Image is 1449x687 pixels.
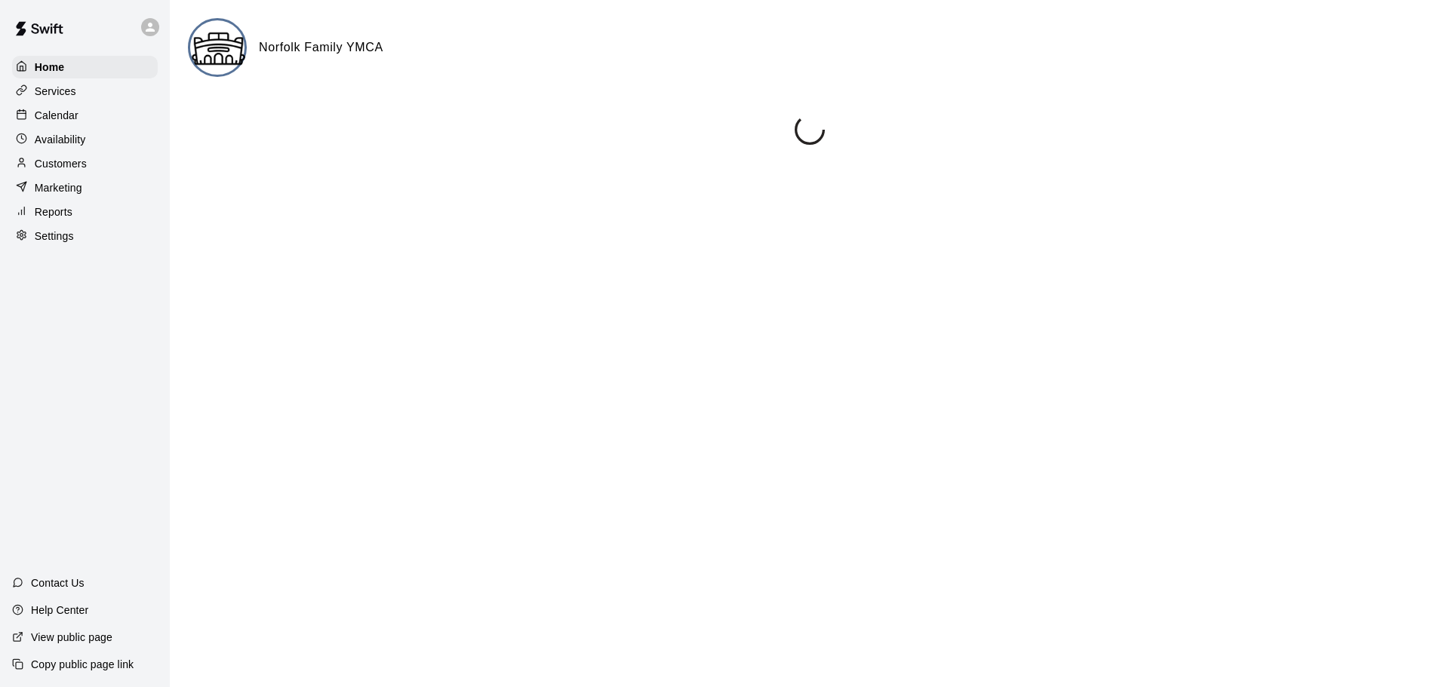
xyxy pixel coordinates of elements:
a: Marketing [12,176,158,199]
a: Home [12,56,158,78]
a: Calendar [12,104,158,127]
p: Settings [35,228,74,244]
p: Help Center [31,603,88,618]
a: Settings [12,225,158,247]
p: Calendar [35,108,78,123]
img: Norfolk Family YMCA logo [190,20,247,77]
p: Contact Us [31,575,85,590]
p: Copy public page link [31,657,134,672]
p: Services [35,84,76,99]
p: View public page [31,630,112,645]
p: Marketing [35,180,82,195]
a: Customers [12,152,158,175]
a: Services [12,80,158,103]
p: Customers [35,156,87,171]
p: Home [35,60,65,75]
h6: Norfolk Family YMCA [259,38,383,57]
a: Availability [12,128,158,151]
p: Reports [35,204,72,219]
a: Reports [12,201,158,223]
p: Availability [35,132,86,147]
